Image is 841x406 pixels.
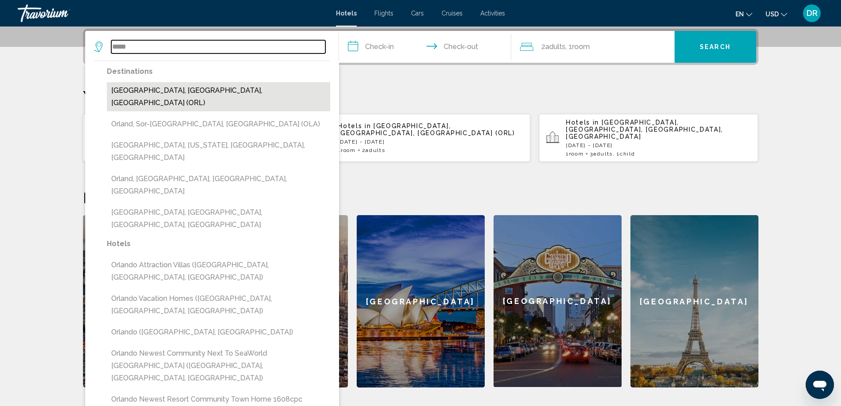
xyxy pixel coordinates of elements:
button: Hotels in [GEOGRAPHIC_DATA], [GEOGRAPHIC_DATA], [GEOGRAPHIC_DATA] (ORL)[DATE] - [DATE]1Room2Adults [311,114,530,162]
span: en [735,11,744,18]
p: Your Recent Searches [83,87,758,105]
span: 2 [541,41,566,53]
span: Room [572,42,590,51]
p: [DATE] - [DATE] [566,142,751,148]
a: Activities [480,10,505,17]
button: Orland, [GEOGRAPHIC_DATA], [GEOGRAPHIC_DATA], [GEOGRAPHIC_DATA] [107,171,330,200]
span: , 1 [566,41,590,53]
button: Orlando Newest Community Next to SeaWorld [GEOGRAPHIC_DATA] ([GEOGRAPHIC_DATA], [GEOGRAPHIC_DATA]... [107,345,330,387]
a: [GEOGRAPHIC_DATA] [83,215,211,387]
span: Child [620,151,635,157]
button: Travelers: 2 adults, 0 children [511,31,675,63]
div: Search widget [85,31,756,63]
a: Cars [411,10,424,17]
a: [GEOGRAPHIC_DATA] [494,215,622,387]
button: Orland, Sor-[GEOGRAPHIC_DATA], [GEOGRAPHIC_DATA] (OLA) [107,116,330,133]
span: 2 [362,147,385,153]
span: Room [341,147,356,153]
button: Change currency [766,8,787,20]
p: Hotels [107,238,330,250]
span: Room [569,151,584,157]
p: Destinations [107,65,330,78]
span: Search [700,44,731,51]
span: Hotels in [566,119,599,126]
a: Flights [374,10,393,17]
button: Check in and out dates [339,31,511,63]
a: Hotels [336,10,357,17]
span: Hotels in [338,122,371,129]
span: Adults [545,42,566,51]
h2: Featured Destinations [83,189,758,206]
span: 3 [590,151,613,157]
span: Adults [366,147,385,153]
p: [DATE] - [DATE] [338,139,523,145]
button: Hotels in [GEOGRAPHIC_DATA], [GEOGRAPHIC_DATA], [GEOGRAPHIC_DATA] (ORL)[DATE] - [DATE]1Room2Adult... [83,114,302,162]
a: [GEOGRAPHIC_DATA] [630,215,758,387]
button: Hotels in [GEOGRAPHIC_DATA], [GEOGRAPHIC_DATA], [GEOGRAPHIC_DATA], [GEOGRAPHIC_DATA][DATE] - [DAT... [539,114,758,162]
span: 1 [338,147,355,153]
button: Orlando Attraction Villas ([GEOGRAPHIC_DATA], [GEOGRAPHIC_DATA], [GEOGRAPHIC_DATA]) [107,257,330,286]
button: Search [675,31,756,63]
a: [GEOGRAPHIC_DATA] [357,215,485,387]
button: User Menu [800,4,823,23]
button: Orlando ([GEOGRAPHIC_DATA], [GEOGRAPHIC_DATA]) [107,324,330,341]
span: USD [766,11,779,18]
span: , 1 [613,151,635,157]
span: [GEOGRAPHIC_DATA], [GEOGRAPHIC_DATA], [GEOGRAPHIC_DATA] (ORL) [338,122,515,137]
span: [GEOGRAPHIC_DATA], [GEOGRAPHIC_DATA], [GEOGRAPHIC_DATA], [GEOGRAPHIC_DATA] [566,119,723,140]
a: Cruises [441,10,463,17]
span: 1 [566,151,584,157]
button: [GEOGRAPHIC_DATA], [US_STATE], [GEOGRAPHIC_DATA], [GEOGRAPHIC_DATA] [107,137,330,166]
button: Change language [735,8,752,20]
span: DR [807,9,818,18]
button: [GEOGRAPHIC_DATA], [GEOGRAPHIC_DATA], [GEOGRAPHIC_DATA] (ORL) [107,82,330,111]
button: [GEOGRAPHIC_DATA], [GEOGRAPHIC_DATA], [GEOGRAPHIC_DATA], [GEOGRAPHIC_DATA] [107,204,330,233]
a: Travorium [18,4,327,22]
button: Orlando Vacation Homes ([GEOGRAPHIC_DATA], [GEOGRAPHIC_DATA], [GEOGRAPHIC_DATA]) [107,290,330,319]
span: Adults [593,151,613,157]
iframe: Button to launch messaging window [806,371,834,399]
